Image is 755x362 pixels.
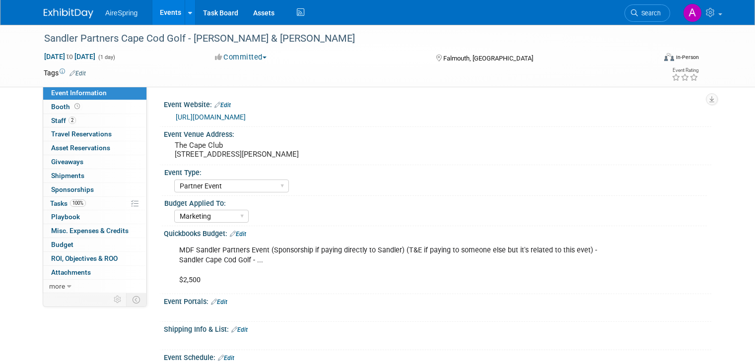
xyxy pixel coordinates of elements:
[51,103,82,111] span: Booth
[51,172,84,180] span: Shipments
[164,294,711,307] div: Event Portals:
[49,282,65,290] span: more
[664,53,674,61] img: Format-Inperson.png
[164,165,707,178] div: Event Type:
[638,9,661,17] span: Search
[211,52,271,62] button: Committed
[43,155,146,169] a: Giveaways
[676,54,699,61] div: In-Person
[97,54,115,60] span: (1 day)
[164,127,711,139] div: Event Venue Address:
[69,117,76,124] span: 2
[44,52,96,61] span: [DATE] [DATE]
[65,53,74,60] span: to
[43,100,146,114] a: Booth
[51,254,118,262] span: ROI, Objectives & ROO
[51,213,80,221] span: Playbook
[51,130,112,138] span: Travel Reservations
[109,293,127,306] td: Personalize Event Tab Strip
[214,102,231,109] a: Edit
[43,197,146,210] a: Tasks100%
[43,266,146,279] a: Attachments
[51,89,107,97] span: Event Information
[43,210,146,224] a: Playbook
[43,252,146,265] a: ROI, Objectives & ROO
[43,169,146,182] a: Shipments
[218,355,234,362] a: Edit
[72,103,82,110] span: Booth not reserved yet
[624,4,670,22] a: Search
[51,268,91,276] span: Attachments
[164,196,707,208] div: Budget Applied To:
[231,326,248,333] a: Edit
[43,183,146,196] a: Sponsorships
[70,199,86,207] span: 100%
[230,231,246,238] a: Edit
[43,141,146,155] a: Asset Reservations
[69,70,86,77] a: Edit
[172,241,605,290] div: MDF Sandler Partners Event (Sponsorship if paying directly to Sandler) (T&E if paying to someone ...
[443,55,533,62] span: Falmouth, [GEOGRAPHIC_DATA]
[44,68,86,78] td: Tags
[672,68,698,73] div: Event Rating
[51,117,76,124] span: Staff
[164,97,711,110] div: Event Website:
[211,299,227,305] a: Edit
[43,280,146,293] a: more
[50,199,86,207] span: Tasks
[44,8,93,18] img: ExhibitDay
[127,293,147,306] td: Toggle Event Tabs
[51,185,94,193] span: Sponsorships
[41,30,643,48] div: Sandler Partners Cape Cod Golf - [PERSON_NAME] & [PERSON_NAME]
[51,144,110,152] span: Asset Reservations
[105,9,137,17] span: AireSpring
[175,141,381,159] pre: The Cape Club [STREET_ADDRESS][PERSON_NAME]
[51,227,129,235] span: Misc. Expenses & Credits
[43,238,146,251] a: Budget
[43,86,146,100] a: Event Information
[51,158,83,166] span: Giveaways
[683,3,702,22] img: Angie Handal
[176,113,246,121] a: [URL][DOMAIN_NAME]
[602,52,699,66] div: Event Format
[43,114,146,127] a: Staff2
[164,322,711,335] div: Shipping Info & List:
[43,224,146,238] a: Misc. Expenses & Credits
[51,241,73,248] span: Budget
[43,127,146,141] a: Travel Reservations
[164,226,711,239] div: Quickbooks Budget:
